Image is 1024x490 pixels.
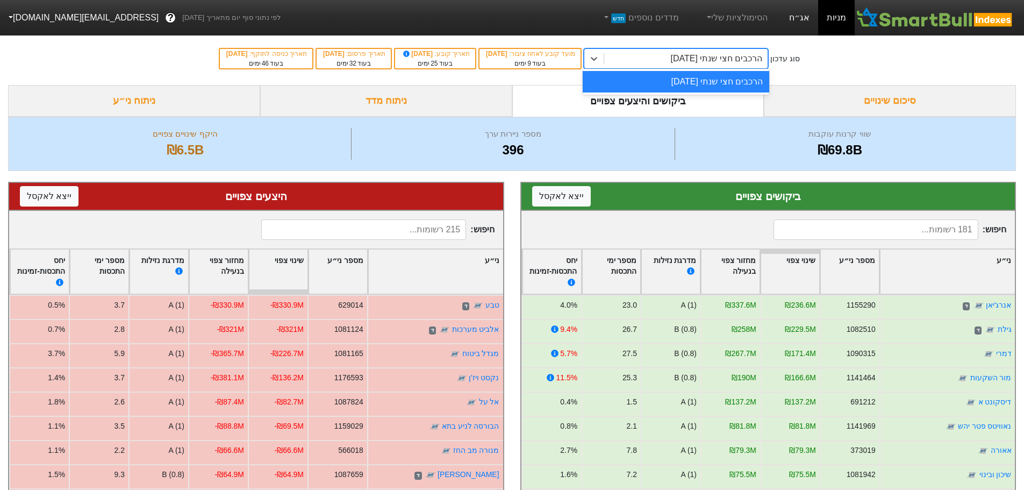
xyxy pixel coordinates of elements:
div: בעוד ימים [322,59,385,68]
div: מדרגת נזילות [645,255,696,289]
span: לפי נתוני סוף יום מתאריך [DATE] [182,12,281,23]
img: tase link [429,422,440,432]
div: בעוד ימים [225,59,307,68]
div: B (0.8) [674,372,697,384]
div: -₪64.9M [215,469,244,480]
div: -₪136.2M [270,372,304,384]
div: ₪75.5M [789,469,816,480]
div: 25.3 [622,372,636,384]
span: [DATE] [402,50,435,58]
div: ₪236.6M [785,300,815,311]
button: ייצא לאקסל [532,186,591,207]
div: מספר ניירות ערך [354,128,672,140]
div: -₪321M [276,324,303,335]
div: 1081165 [334,348,363,359]
img: SmartBull [855,7,1015,29]
div: A (1) [169,300,184,311]
div: 2.1 [626,421,636,432]
div: סוג עדכון [770,53,800,65]
span: ? [168,11,174,25]
button: ייצא לאקסל [20,186,78,207]
div: 5.9 [114,348,125,359]
a: מגדל ביטוח [462,349,499,358]
div: 1082510 [846,324,875,335]
div: A (1) [169,421,184,432]
input: 215 רשומות... [261,219,466,240]
a: שיכון ובינוי [979,470,1011,479]
img: tase link [441,446,452,457]
img: tase link [965,397,976,408]
div: Toggle SortBy [641,250,700,294]
img: tase link [978,446,989,457]
a: גילת [997,325,1011,333]
div: היקף שינויים צפויים [22,128,348,140]
div: ₪79.3M [729,445,756,456]
div: 11.5% [556,372,577,384]
a: אאורה [990,446,1011,455]
div: -₪330.9M [211,300,244,311]
div: -₪66.6M [275,445,304,456]
div: Toggle SortBy [189,250,248,294]
div: 1.1% [48,445,65,456]
span: 46 [262,60,269,67]
img: tase link [945,422,956,432]
span: 9 [527,60,531,67]
div: A (1) [169,324,184,335]
div: 26.7 [622,324,636,335]
div: 9.3 [114,469,125,480]
div: Toggle SortBy [10,250,69,294]
a: הבורסה לניע בתא [442,422,499,430]
div: 3.7% [48,348,65,359]
img: tase link [966,470,977,481]
div: 3.5 [114,421,125,432]
div: ₪81.8M [729,421,756,432]
div: 1176593 [334,372,363,384]
span: ד [462,302,469,311]
div: A (1) [681,421,696,432]
div: Toggle SortBy [522,250,581,294]
div: -₪330.9M [270,300,304,311]
span: חיפוש : [261,219,494,240]
div: ₪166.6M [785,372,815,384]
div: 1081942 [846,469,875,480]
div: תאריך פרסום : [322,49,385,59]
div: 3.7 [114,372,125,384]
img: tase link [983,349,994,360]
div: Toggle SortBy [70,250,128,294]
div: A (1) [681,469,696,480]
div: 7.2 [626,469,636,480]
div: ₪137.2M [785,396,815,408]
div: ₪190M [732,372,756,384]
div: -₪88.8M [215,421,244,432]
div: 23.0 [622,300,636,311]
div: 1.5% [48,469,65,480]
div: ₪267.7M [725,348,756,359]
div: 2.6 [114,396,125,408]
span: ד [974,326,981,335]
div: ₪81.8M [789,421,816,432]
div: סיכום שינויים [764,85,1016,117]
img: tase link [449,349,460,360]
div: היצעים צפויים [20,188,492,204]
div: מדרגת נזילות [133,255,184,289]
div: 1.4% [48,372,65,384]
div: 2.7% [560,445,577,456]
div: ₪337.6M [725,300,756,311]
div: 373019 [850,445,875,456]
div: 2.8 [114,324,125,335]
a: מנורה מב החז [453,446,499,455]
div: 0.4% [560,396,577,408]
div: A (1) [169,396,184,408]
div: שווי קרנות עוקבות [678,128,1002,140]
div: 1141464 [846,372,875,384]
div: Toggle SortBy [368,250,503,294]
a: דיסקונט א [978,397,1011,406]
div: A (1) [169,445,184,456]
a: נקסט ויז'ן [469,373,499,382]
a: אל על [479,397,499,406]
a: אנרג'יאן [985,301,1011,309]
div: ₪137.2M [725,396,756,408]
span: [DATE] [486,50,509,58]
div: הרכבים חצי שנתי [DATE] [671,52,763,65]
img: tase link [973,301,984,311]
